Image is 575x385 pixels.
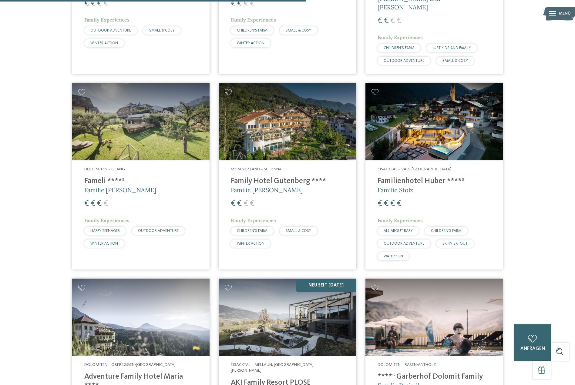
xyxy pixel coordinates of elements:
[231,17,276,23] span: Family Experiences
[378,167,451,171] span: Eisacktal – Vals-[GEOGRAPHIC_DATA]
[378,177,491,186] h4: Familienhotel Huber ****ˢ
[149,28,175,32] span: SMALL & COSY
[90,229,120,233] span: HAPPY TEENAGER
[90,41,118,45] span: WINTER ACTION
[378,217,423,223] span: Family Experiences
[231,177,344,186] h4: Family Hotel Gutenberg ****
[219,279,356,356] img: Familienhotels gesucht? Hier findet ihr die besten!
[90,242,118,246] span: WINTER ACTION
[237,41,264,45] span: WINTER ACTION
[397,17,401,25] span: €
[244,200,248,208] span: €
[237,200,242,208] span: €
[378,363,436,367] span: Dolomiten – Rasen-Antholz
[237,242,264,246] span: WINTER ACTION
[378,372,491,381] h4: ****ˢ Garberhof Dolomit Family
[219,83,356,269] a: Familienhotels gesucht? Hier findet ihr die besten! Meraner Land – Schenna Family Hotel Gutenberg...
[72,279,210,356] img: Adventure Family Hotel Maria ****
[231,363,314,373] span: Eisacktal – Mellaun, [GEOGRAPHIC_DATA][PERSON_NAME]
[390,17,395,25] span: €
[442,59,468,63] span: SMALL & COSY
[390,200,395,208] span: €
[365,83,503,269] a: Familienhotels gesucht? Hier findet ihr die besten! Eisacktal – Vals-[GEOGRAPHIC_DATA] Familienho...
[397,200,401,208] span: €
[384,17,388,25] span: €
[378,186,413,194] span: Familie Stolz
[138,229,179,233] span: OUTDOOR ADVENTURE
[250,200,254,208] span: €
[384,229,413,233] span: ALL ABOUT BABY
[384,242,424,246] span: OUTDOOR ADVENTURE
[219,83,356,160] img: Family Hotel Gutenberg ****
[84,200,89,208] span: €
[231,200,235,208] span: €
[72,83,210,269] a: Familienhotels gesucht? Hier findet ihr die besten! Dolomiten – Olang Fameli ****ˢ Familie [PERSO...
[432,46,471,50] span: JUST KIDS AND FAMILY
[84,186,156,194] span: Familie [PERSON_NAME]
[378,200,382,208] span: €
[365,279,503,356] img: Familienhotels gesucht? Hier findet ihr die besten!
[384,46,414,50] span: CHILDREN’S FARM
[231,217,276,223] span: Family Experiences
[237,28,267,32] span: CHILDREN’S FARM
[231,167,282,171] span: Meraner Land – Schenna
[90,28,131,32] span: OUTDOOR ADVENTURE
[91,200,95,208] span: €
[431,229,462,233] span: CHILDREN’S FARM
[84,217,129,223] span: Family Experiences
[378,34,423,40] span: Family Experiences
[442,242,468,246] span: SKI-IN SKI-OUT
[231,186,303,194] span: Familie [PERSON_NAME]
[97,200,102,208] span: €
[237,229,267,233] span: CHILDREN’S FARM
[84,363,176,367] span: Dolomiten – Obereggen-[GEOGRAPHIC_DATA]
[378,17,382,25] span: €
[384,59,424,63] span: OUTDOOR ADVENTURE
[72,83,210,160] img: Familienhotels gesucht? Hier findet ihr die besten!
[286,229,311,233] span: SMALL & COSY
[384,200,388,208] span: €
[84,17,129,23] span: Family Experiences
[84,167,125,171] span: Dolomiten – Olang
[384,254,403,258] span: WATER FUN
[286,28,311,32] span: SMALL & COSY
[365,83,503,160] img: Familienhotels gesucht? Hier findet ihr die besten!
[103,200,108,208] span: €
[520,346,545,351] span: anfragen
[514,324,551,361] a: anfragen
